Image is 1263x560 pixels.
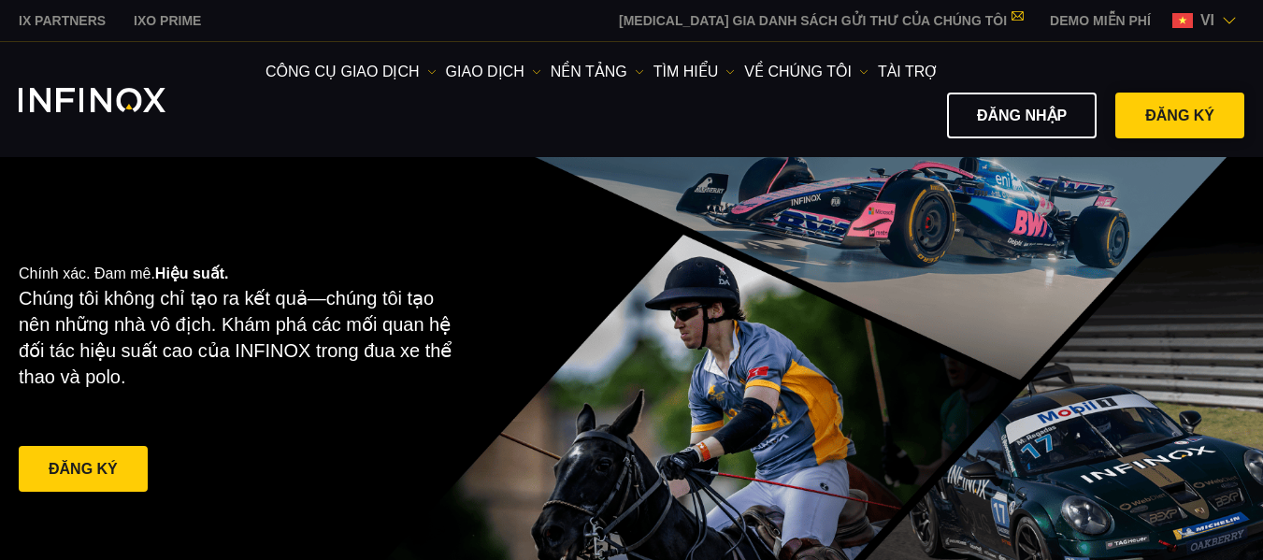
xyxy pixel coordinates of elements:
[947,93,1097,138] a: Đăng nhập
[155,266,229,281] strong: Hiệu suất.
[19,88,209,112] a: INFINOX Logo
[120,11,215,31] a: INFINOX
[744,61,868,83] a: VỀ CHÚNG TÔI
[19,285,460,390] p: Chúng tôi không chỉ tạo ra kết quả—chúng tôi tạo nên những nhà vô địch. Khám phá các mối quan hệ ...
[878,61,939,83] a: Tài trợ
[5,11,120,31] a: INFINOX
[551,61,644,83] a: NỀN TẢNG
[605,13,1036,28] a: [MEDICAL_DATA] GIA DANH SÁCH GỬI THƯ CỦA CHÚNG TÔI
[446,61,541,83] a: GIAO DỊCH
[266,61,437,83] a: công cụ giao dịch
[19,235,570,526] div: Chính xác. Đam mê.
[653,61,736,83] a: Tìm hiểu
[19,446,148,492] a: Đăng ký
[1115,93,1244,138] a: Đăng ký
[1193,9,1222,32] span: vi
[1036,11,1165,31] a: INFINOX MENU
